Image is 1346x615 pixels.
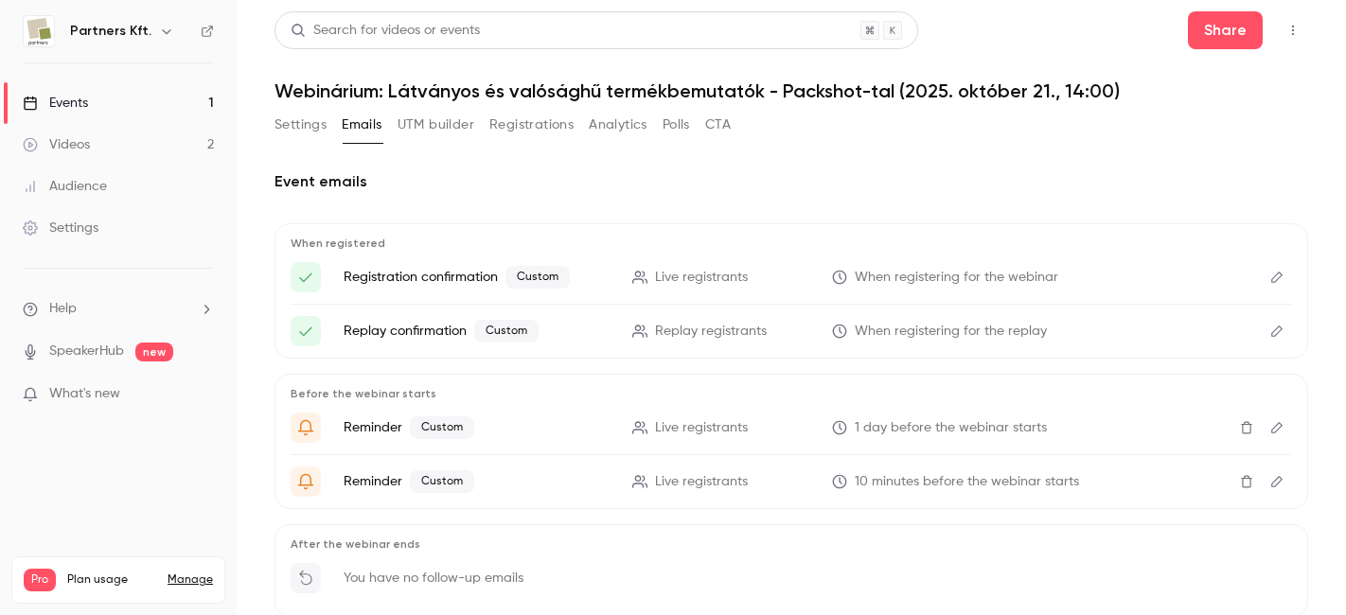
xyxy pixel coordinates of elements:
button: Edit [1262,262,1292,292]
a: Manage [168,572,213,588]
p: Reminder [344,470,610,493]
a: SpeakerHub [49,342,124,361]
div: Videos [23,135,90,154]
span: Pro [24,569,56,591]
button: Edit [1262,316,1292,346]
button: Share [1188,11,1263,49]
p: Replay confirmation [344,320,610,343]
span: Custom [410,416,474,439]
h6: Partners Kft. [70,22,151,41]
p: Before the webinar starts [291,386,1292,401]
button: Delete [1231,413,1262,443]
div: Search for videos or events [291,21,480,41]
iframe: Noticeable Trigger [191,386,214,403]
li: Küldjük hozzáférési linked a {{ event_name }} eseményre! [291,316,1292,346]
span: new [135,343,173,361]
p: When registered [291,236,1292,251]
span: 10 minutes before the webinar starts [855,472,1079,492]
li: help-dropdown-opener [23,299,214,319]
span: What's new [49,384,120,404]
p: After the webinar ends [291,536,1292,552]
button: Edit [1262,413,1292,443]
h2: Event emails [275,170,1308,193]
button: Polls [663,110,690,140]
button: CTA [705,110,731,140]
span: Custom [410,470,474,493]
button: Edit [1262,466,1292,497]
p: Registration confirmation [344,266,610,289]
img: Partners Kft. [24,16,54,46]
button: Settings [275,110,327,140]
span: When registering for the replay [855,322,1047,342]
span: Custom [474,320,539,343]
button: Registrations [489,110,574,140]
span: Live registrants [655,472,748,492]
span: Replay registrants [655,322,767,342]
span: When registering for the webinar [855,268,1058,288]
span: Plan usage [67,572,156,588]
div: Events [23,94,88,113]
span: Help [49,299,77,319]
span: Live registrants [655,268,748,288]
button: Delete [1231,466,1262,497]
span: Custom [505,266,570,289]
p: Reminder [344,416,610,439]
h1: Webinárium: Látványos és valósághű termékbemutatók - Packshot-tal (2025. október 21., 14:00) [275,79,1308,102]
button: Emails [342,110,381,140]
li: A(z) '{{ event_name }}' c. esemény ma 14:00-kor indul! [291,466,1292,497]
div: Settings [23,219,98,237]
span: Live registrants [655,418,748,438]
p: You have no follow-up emails [344,569,523,588]
li: &nbsp;Emlékeztető: a(z) {{ event_name }} webinárium október 21-én 14:00-kor kezdődik! [291,413,1292,443]
div: Audience [23,177,107,196]
span: 1 day before the webinar starts [855,418,1047,438]
button: UTM builder [398,110,474,140]
li: Érvényes regisztráció a {{ event_name }}eseményre! [291,262,1292,292]
button: Analytics [589,110,647,140]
